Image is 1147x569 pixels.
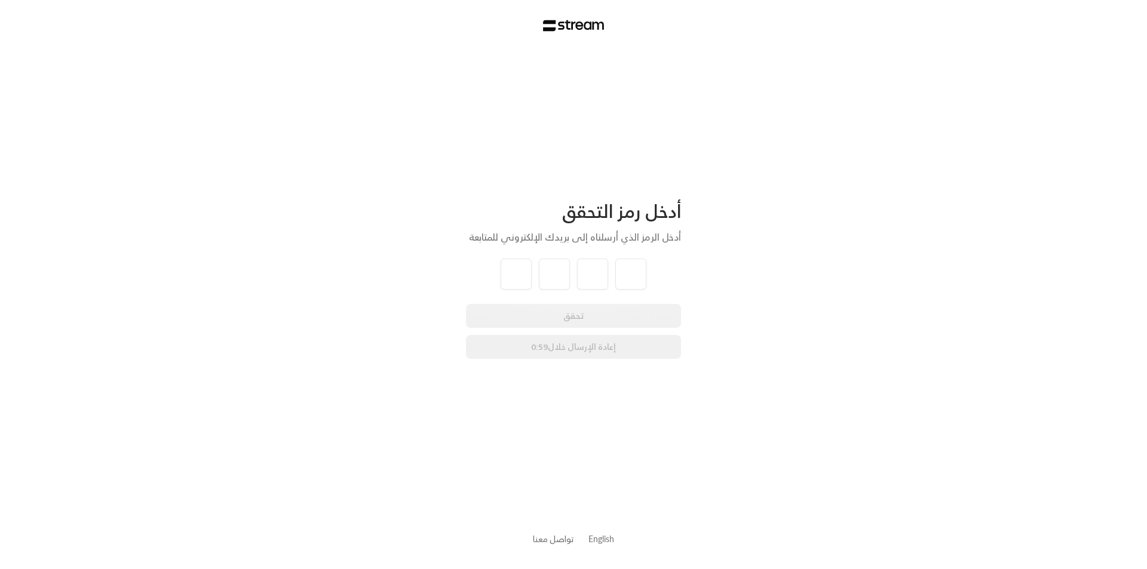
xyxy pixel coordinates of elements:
[533,531,574,546] a: تواصل معنا
[543,20,605,32] img: Stream Logo
[533,533,574,545] button: تواصل معنا
[466,230,681,244] div: أدخل الرمز الذي أرسلناه إلى بريدك الإلكتروني للمتابعة
[466,200,681,223] div: أدخل رمز التحقق
[588,528,614,550] a: English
